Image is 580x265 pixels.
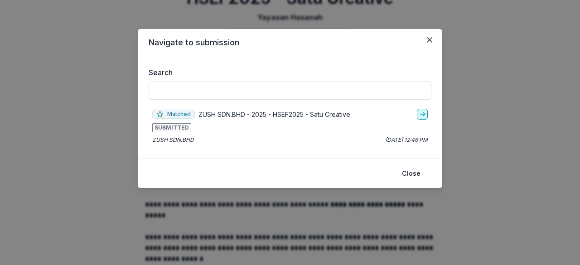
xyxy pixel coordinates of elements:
[417,109,428,120] a: go-to
[152,110,195,119] span: Matched
[152,123,191,132] span: SUBMITTED
[138,29,442,56] header: Navigate to submission
[396,166,426,181] button: Close
[422,33,437,47] button: Close
[149,67,426,78] label: Search
[198,110,350,119] p: ZUSH SDN.BHD - 2025 - HSEF2025 - Satu Creative
[385,136,428,144] p: [DATE] 12:46 PM
[152,136,194,144] p: ZUSH SDN.BHD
